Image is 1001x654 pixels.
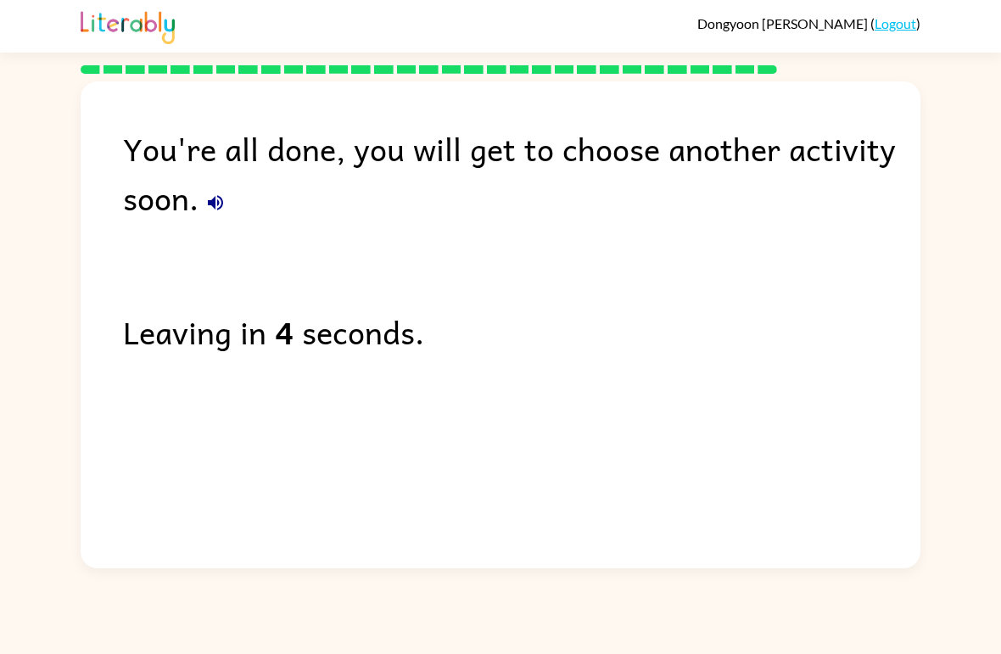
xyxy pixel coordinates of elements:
[875,15,916,31] a: Logout
[275,307,294,356] b: 4
[123,307,920,356] div: Leaving in seconds.
[697,15,920,31] div: ( )
[123,124,920,222] div: You're all done, you will get to choose another activity soon.
[697,15,870,31] span: Dongyoon [PERSON_NAME]
[81,7,175,44] img: Literably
